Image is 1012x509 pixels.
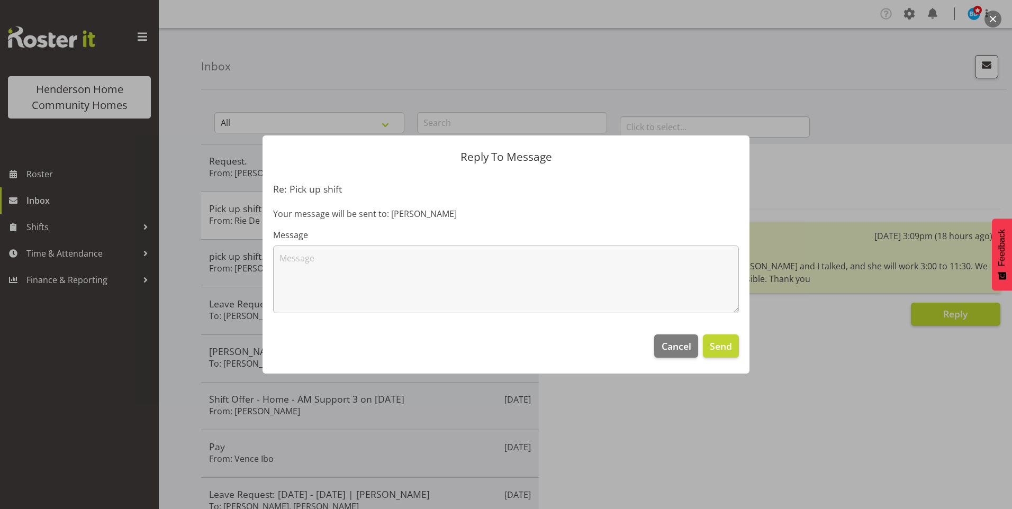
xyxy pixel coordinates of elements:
[273,151,739,162] p: Reply To Message
[273,229,739,241] label: Message
[273,207,739,220] p: Your message will be sent to: [PERSON_NAME]
[703,334,739,358] button: Send
[710,339,732,353] span: Send
[992,219,1012,290] button: Feedback - Show survey
[997,229,1007,266] span: Feedback
[654,334,698,358] button: Cancel
[662,339,691,353] span: Cancel
[273,183,739,195] h5: Re: Pick up shift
